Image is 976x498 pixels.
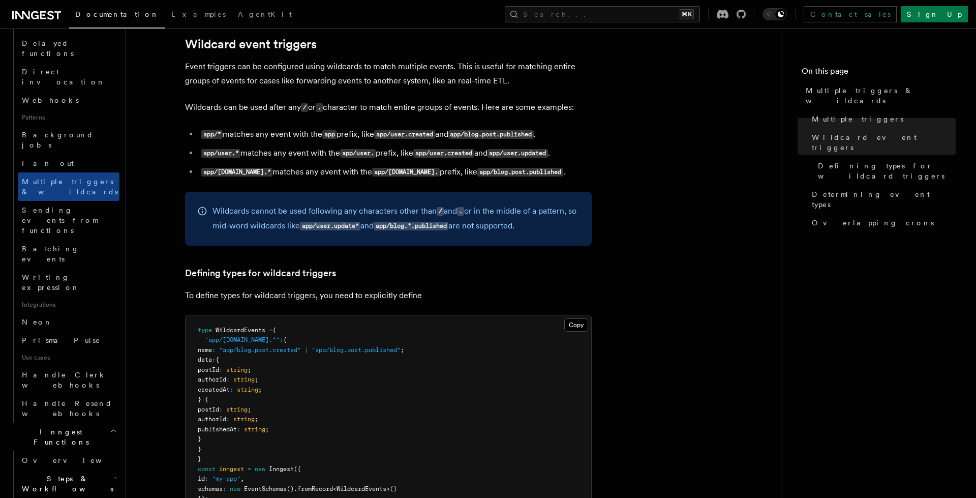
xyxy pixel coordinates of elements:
[185,60,592,88] p: Event triggers can be configured using wildcards to match multiple events. This is useful for mat...
[205,475,208,482] span: :
[237,386,258,393] span: string
[198,346,212,354] span: name
[812,132,956,153] span: Wildcard event triggers
[212,475,240,482] span: "my-app"
[198,455,201,462] span: }
[258,386,262,393] span: ;
[487,149,548,158] code: app/user.updated
[18,63,119,91] a: Direct invocation
[322,130,337,139] code: app
[185,288,592,303] p: To define types for wildcard triggers, you need to explicitly define
[300,222,360,230] code: app/user.update*
[269,327,272,334] span: =
[232,3,298,27] a: AgentKit
[198,416,226,423] span: authorId
[22,96,79,104] span: Webhooks
[802,81,956,110] a: Multiple triggers & wildcards
[18,268,119,297] a: Writing expression
[165,3,232,27] a: Examples
[812,114,903,124] span: Multiple triggers
[248,406,251,413] span: ;
[22,68,105,86] span: Direct invocation
[185,100,592,115] p: Wildcards can be used after any or character to match entire groups of events. Here are some exam...
[804,6,897,22] a: Contact sales
[386,485,397,492] span: >()
[301,103,308,112] code: /
[212,356,216,363] span: :
[304,346,308,354] span: |
[477,168,563,177] code: app/blog.post.published
[205,336,280,343] span: "app/[DOMAIN_NAME].*"
[255,416,258,423] span: ;
[198,396,201,403] span: }
[201,130,223,139] code: app/*
[287,485,294,492] span: ()
[219,346,301,354] span: "app/blog.post.created"
[248,366,251,373] span: ;
[244,426,265,433] span: string
[18,154,119,172] a: Fan out
[198,165,592,180] li: matches any event with the prefix, like .
[69,3,165,28] a: Documentation
[448,130,534,139] code: app/blog.post.published
[198,327,212,334] span: type
[18,313,119,331] a: Neon
[802,65,956,81] h4: On this page
[680,9,694,19] kbd: ⌘K
[198,146,592,161] li: matches any event with the prefix, like and .
[22,456,127,464] span: Overview
[198,356,212,363] span: data
[808,110,956,128] a: Multiple triggers
[22,131,94,149] span: Background jobs
[201,168,272,177] code: app/[DOMAIN_NAME].*
[198,446,201,453] span: }
[808,185,956,214] a: Determining event types
[762,8,787,20] button: Toggle dark mode
[230,386,233,393] span: :
[212,346,216,354] span: :
[22,245,79,263] span: Batching events
[269,465,294,473] span: Inngest
[216,356,219,363] span: {
[198,386,230,393] span: createdAt
[18,331,119,349] a: Prisma Pulse
[18,366,119,394] a: Handle Clerk webhooks
[22,39,74,57] span: Delayed functions
[233,416,255,423] span: string
[18,172,119,201] a: Multiple triggers & wildcards
[333,485,337,492] span: <
[812,218,934,228] span: Overlapping crons
[18,240,119,268] a: Batching events
[226,406,248,413] span: string
[22,371,107,389] span: Handle Clerk webhooks
[18,109,119,126] span: Patterns
[18,474,113,494] span: Steps & Workflows
[18,470,119,498] button: Steps & Workflows
[312,346,401,354] span: "app/blog.post.published"
[18,201,119,240] a: Sending events from functions
[8,423,119,451] button: Inngest Functions
[457,207,464,216] code: .
[198,475,205,482] span: id
[219,366,223,373] span: :
[374,130,435,139] code: app/user.created
[564,318,588,332] button: Copy
[171,10,226,18] span: Examples
[212,204,579,233] p: Wildcards cannot be used following any characters other than and or in the middle of a pattern, s...
[198,376,226,383] span: authorId
[901,6,968,22] a: Sign Up
[505,6,700,22] button: Search...⌘K
[244,485,287,492] span: EventSchemas
[22,399,112,418] span: Handle Resend webhooks
[372,168,440,177] code: app/[DOMAIN_NAME].
[283,336,287,343] span: {
[280,336,283,343] span: :
[198,426,237,433] span: publishedAt
[205,396,208,403] span: {
[808,214,956,232] a: Overlapping crons
[198,406,219,413] span: postId
[255,465,265,473] span: new
[18,349,119,366] span: Use cases
[337,485,386,492] span: WildcardEvents
[437,207,444,216] code: /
